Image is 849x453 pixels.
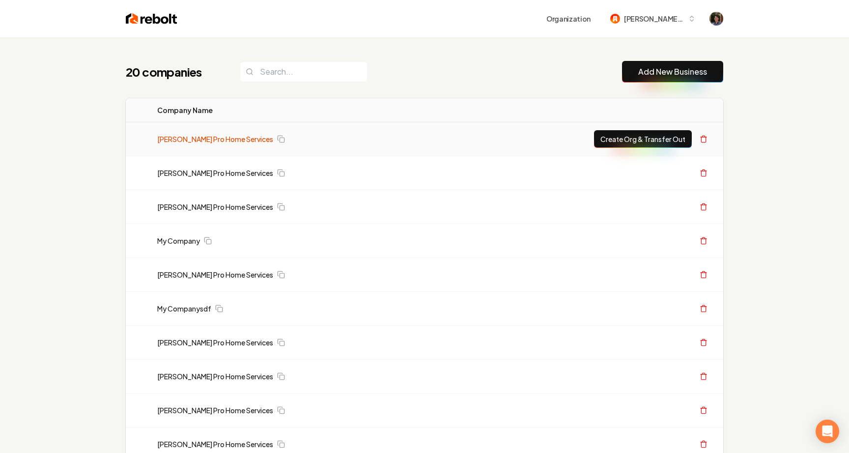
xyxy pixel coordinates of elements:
a: [PERSON_NAME] Pro Home Services [157,338,273,347]
div: Open Intercom Messenger [816,420,839,443]
img: Mitchell Stahl [709,12,723,26]
a: Add New Business [638,66,707,78]
a: [PERSON_NAME] Pro Home Services [157,134,273,144]
a: [PERSON_NAME] Pro Home Services [157,202,273,212]
img: mitchell-62 [610,14,620,24]
button: Create Org & Transfer Out [594,130,692,148]
a: [PERSON_NAME] Pro Home Services [157,439,273,449]
a: My Company [157,236,200,246]
img: Rebolt Logo [126,12,177,26]
input: Search... [240,61,368,82]
a: [PERSON_NAME] Pro Home Services [157,270,273,280]
th: Company Name [149,98,443,122]
button: Open user button [709,12,723,26]
button: Organization [540,10,596,28]
a: My Companysdf [157,304,211,313]
button: Add New Business [622,61,723,83]
a: [PERSON_NAME] Pro Home Services [157,371,273,381]
a: [PERSON_NAME] Pro Home Services [157,405,273,415]
span: [PERSON_NAME]-62 [624,14,684,24]
a: [PERSON_NAME] Pro Home Services [157,168,273,178]
h1: 20 companies [126,64,220,80]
